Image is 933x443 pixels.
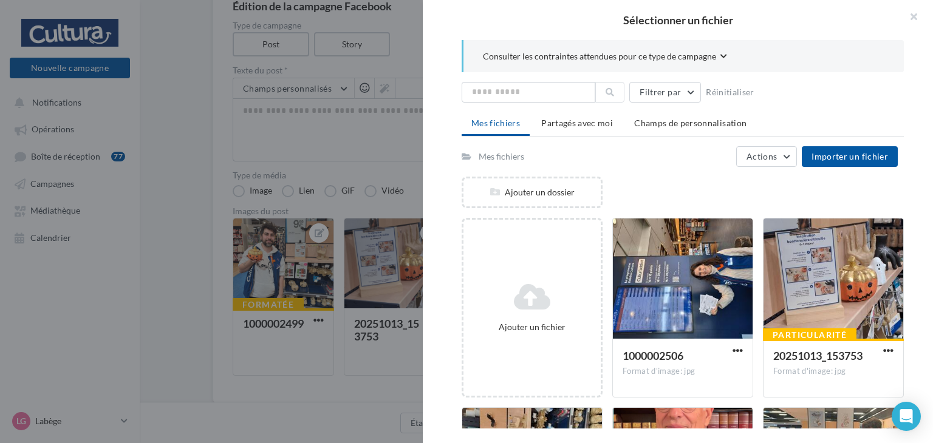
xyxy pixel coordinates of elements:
div: Particularité [763,328,856,342]
button: Réinitialiser [701,85,759,100]
span: 1000002506 [623,349,683,362]
div: Mes fichiers [479,150,524,163]
span: 20251013_153753 [773,349,863,362]
button: Importer un fichier [802,146,898,167]
div: Open Intercom Messenger [892,402,921,431]
span: Partagés avec moi [541,118,613,128]
div: Format d'image: jpg [773,366,894,377]
button: Consulter les contraintes attendues pour ce type de campagne [483,50,727,65]
div: Format d'image: jpg [623,366,743,377]
button: Actions [736,146,797,167]
span: Actions [747,151,777,161]
span: Champs de personnalisation [634,118,747,128]
span: Consulter les contraintes attendues pour ce type de campagne [483,50,716,63]
div: Ajouter un fichier [468,321,596,333]
button: Filtrer par [629,82,701,103]
div: Ajouter un dossier [463,186,601,198]
h2: Sélectionner un fichier [442,15,914,25]
span: Importer un fichier [812,151,888,161]
span: Mes fichiers [471,118,520,128]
